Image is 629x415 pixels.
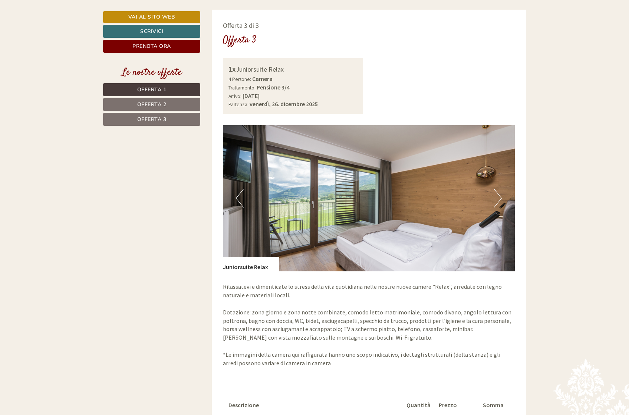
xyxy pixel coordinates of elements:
th: Descrizione [228,399,404,411]
th: Somma [480,399,509,411]
small: 4 Persone: [228,76,251,82]
button: Invia [254,196,293,209]
b: Camera [252,75,273,82]
b: venerdì, 26. dicembre 2025 [250,100,318,108]
small: Trattamento: [228,85,256,91]
button: Next [494,189,502,207]
span: Offerta 3 [137,116,167,123]
div: Juniorsuite Relax [223,257,279,271]
div: Offerta 3 [223,33,256,47]
small: Partenza: [228,101,248,108]
img: image [223,125,515,271]
a: Prenota ora [103,40,200,53]
span: Offerta 3 di 3 [223,21,259,30]
p: Rilassatevi e dimenticate lo stress della vita quotidiana nelle nostre nuove camere "Relax", arre... [223,282,515,367]
b: 1x [228,64,236,73]
span: Offerta 1 [137,86,167,93]
button: Previous [236,189,244,207]
span: Offerta 2 [137,101,167,108]
a: Vai al sito web [103,11,200,23]
th: Prezzo [436,399,480,411]
div: Lei [183,22,281,27]
th: Quantità [404,399,436,411]
div: Buon giorno, come possiamo aiutarla? [180,20,287,43]
div: Juniorsuite Relax [228,64,358,75]
a: Scrivici [103,25,200,38]
div: Le nostre offerte [103,66,200,79]
small: 21:12 [183,36,281,41]
b: [DATE] [243,92,260,99]
small: Arrivo: [228,93,241,99]
b: Pensione 3/4 [257,84,290,91]
div: martedì [130,6,163,18]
